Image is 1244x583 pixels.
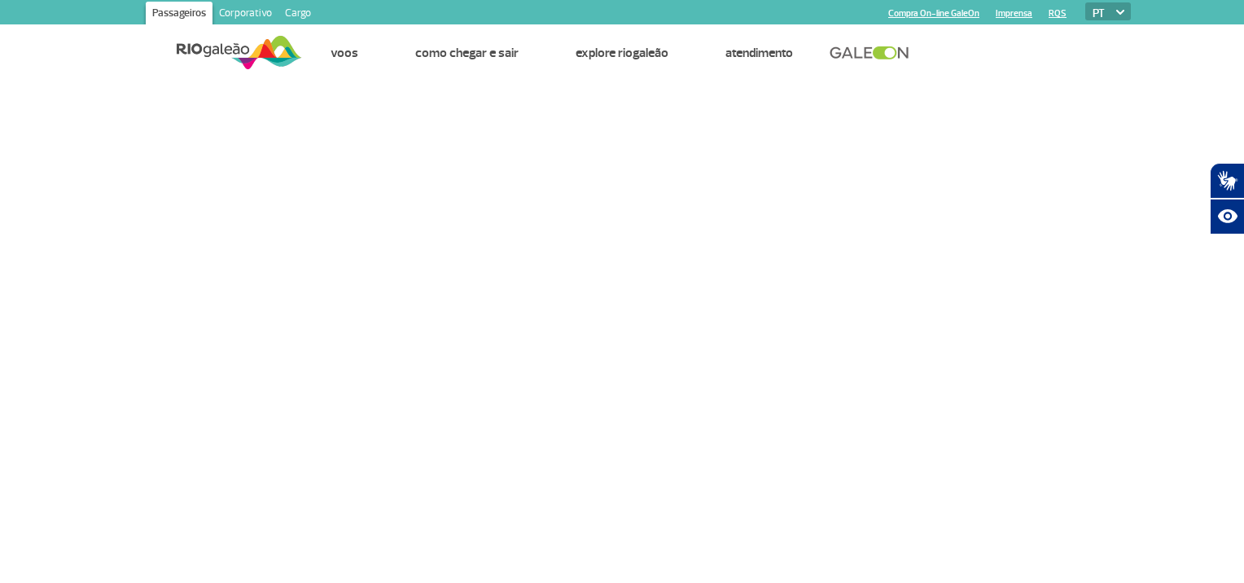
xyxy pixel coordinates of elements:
[278,2,318,28] a: Cargo
[888,8,979,19] a: Compra On-line GaleOn
[725,45,793,61] a: Atendimento
[996,8,1032,19] a: Imprensa
[212,2,278,28] a: Corporativo
[1210,199,1244,235] button: Abrir recursos assistivos.
[415,45,519,61] a: Como chegar e sair
[1210,163,1244,199] button: Abrir tradutor de língua de sinais.
[576,45,668,61] a: Explore RIOgaleão
[331,45,358,61] a: Voos
[1210,163,1244,235] div: Plugin de acessibilidade da Hand Talk.
[146,2,212,28] a: Passageiros
[1049,8,1067,19] a: RQS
